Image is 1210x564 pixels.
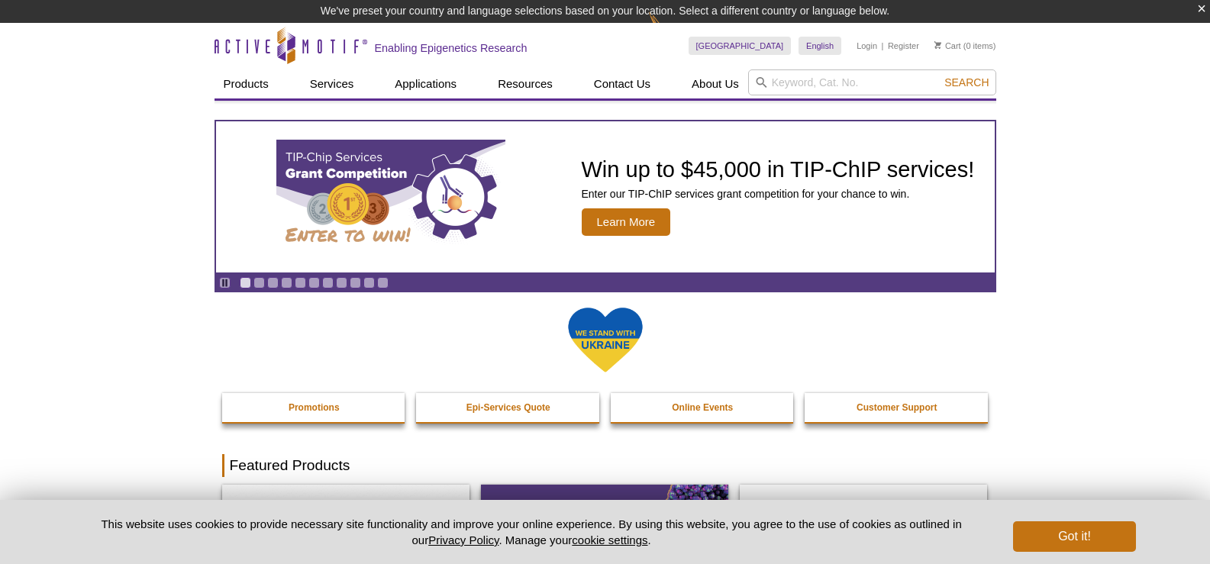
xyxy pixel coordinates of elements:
[386,69,466,98] a: Applications
[489,69,562,98] a: Resources
[582,158,975,181] h2: Win up to $45,000 in TIP-ChIP services!
[216,121,995,272] a: TIP-ChIP Services Grant Competition Win up to $45,000 in TIP-ChIP services! Enter our TIP-ChIP se...
[585,69,660,98] a: Contact Us
[748,69,996,95] input: Keyword, Cat. No.
[253,277,265,288] a: Go to slide 2
[649,11,689,47] img: Change Here
[934,37,996,55] li: (0 items)
[934,40,961,51] a: Cart
[582,187,975,201] p: Enter our TIP-ChIP services grant competition for your chance to win.
[611,393,795,422] a: Online Events
[888,40,919,51] a: Register
[857,40,877,51] a: Login
[276,140,505,254] img: TIP-ChIP Services Grant Competition
[466,402,550,413] strong: Epi-Services Quote
[281,277,292,288] a: Go to slide 4
[857,402,937,413] strong: Customer Support
[363,277,375,288] a: Go to slide 10
[416,393,601,422] a: Epi-Services Quote
[582,208,671,236] span: Learn More
[428,533,499,546] a: Privacy Policy
[289,402,340,413] strong: Promotions
[940,76,993,89] button: Search
[805,393,989,422] a: Customer Support
[689,37,792,55] a: [GEOGRAPHIC_DATA]
[219,277,231,288] a: Toggle autoplay
[240,277,251,288] a: Go to slide 1
[375,41,528,55] h2: Enabling Epigenetics Research
[301,69,363,98] a: Services
[882,37,884,55] li: |
[222,454,989,477] h2: Featured Products
[672,402,733,413] strong: Online Events
[682,69,748,98] a: About Us
[308,277,320,288] a: Go to slide 6
[350,277,361,288] a: Go to slide 9
[1013,521,1135,552] button: Got it!
[295,277,306,288] a: Go to slide 5
[75,516,989,548] p: This website uses cookies to provide necessary site functionality and improve your online experie...
[267,277,279,288] a: Go to slide 3
[322,277,334,288] a: Go to slide 7
[215,69,278,98] a: Products
[799,37,841,55] a: English
[944,76,989,89] span: Search
[567,306,644,374] img: We Stand With Ukraine
[377,277,389,288] a: Go to slide 11
[572,533,647,546] button: cookie settings
[934,41,941,49] img: Your Cart
[216,121,995,272] article: TIP-ChIP Services Grant Competition
[336,277,347,288] a: Go to slide 8
[222,393,407,422] a: Promotions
